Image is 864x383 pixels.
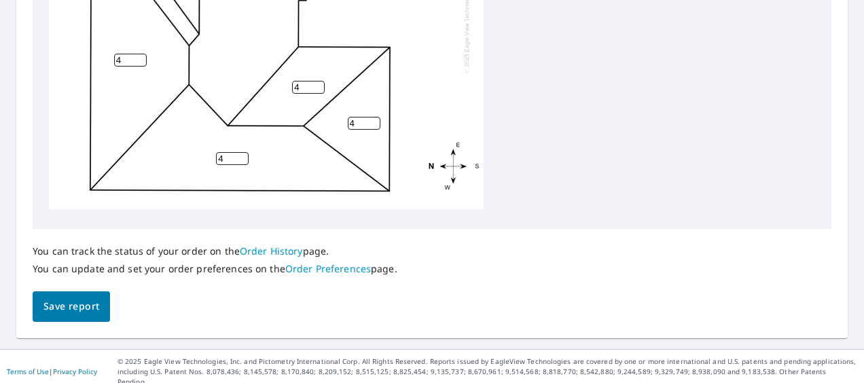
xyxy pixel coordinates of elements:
[43,298,99,315] span: Save report
[33,263,397,275] p: You can update and set your order preferences on the page.
[7,367,49,376] a: Terms of Use
[53,367,97,376] a: Privacy Policy
[7,367,97,376] p: |
[285,262,371,275] a: Order Preferences
[33,245,397,257] p: You can track the status of your order on the page.
[33,291,110,322] button: Save report
[240,244,303,257] a: Order History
